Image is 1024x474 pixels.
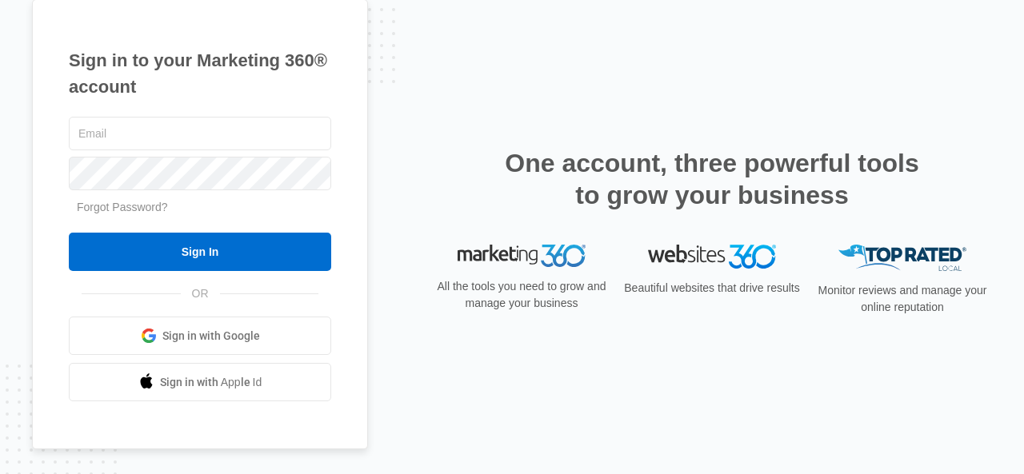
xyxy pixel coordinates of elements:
[69,317,331,355] a: Sign in with Google
[69,363,331,401] a: Sign in with Apple Id
[69,117,331,150] input: Email
[500,147,924,211] h2: One account, three powerful tools to grow your business
[813,282,992,316] p: Monitor reviews and manage your online reputation
[160,374,262,391] span: Sign in with Apple Id
[69,47,331,100] h1: Sign in to your Marketing 360® account
[458,245,586,267] img: Marketing 360
[77,201,168,213] a: Forgot Password?
[69,233,331,271] input: Sign In
[622,280,802,297] p: Beautiful websites that drive results
[648,245,776,268] img: Websites 360
[181,285,220,302] span: OR
[838,245,966,271] img: Top Rated Local
[432,278,611,312] p: All the tools you need to grow and manage your business
[162,328,260,345] span: Sign in with Google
